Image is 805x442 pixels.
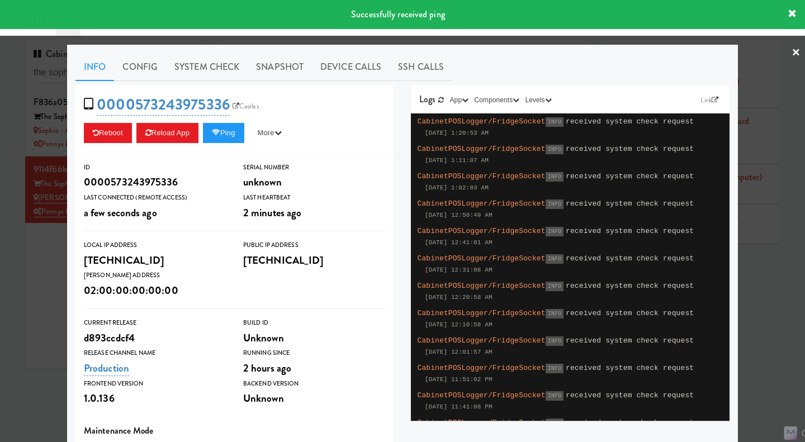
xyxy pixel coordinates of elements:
[418,199,546,208] span: CabinetPOSLogger/FridgeSocket
[425,321,493,328] span: [DATE] 12:10:58 AM
[243,329,386,348] div: Unknown
[84,348,226,359] div: Release Channel Name
[425,184,489,191] span: [DATE] 1:02:03 AM
[546,227,563,236] span: INFO
[243,173,386,192] div: unknown
[114,53,166,81] a: Config
[390,53,452,81] a: SSH Calls
[419,93,435,106] span: Logs
[566,172,694,180] span: received system check request
[566,282,694,290] span: received system check request
[546,145,563,154] span: INFO
[418,227,546,235] span: CabinetPOSLogger/FridgeSocket
[546,309,563,319] span: INFO
[566,145,694,153] span: received system check request
[243,389,386,408] div: Unknown
[84,424,154,437] span: Maintenance Mode
[84,173,226,192] div: 0000573243975336
[566,419,694,427] span: received system check request
[425,130,489,136] span: [DATE] 1:20:53 AM
[425,294,493,301] span: [DATE] 12:20:58 AM
[248,53,312,81] a: Snapshot
[75,53,114,81] a: Info
[84,251,226,270] div: [TECHNICAL_ID]
[546,117,563,127] span: INFO
[243,192,386,203] div: Last Heartbeat
[418,364,546,372] span: CabinetPOSLogger/FridgeSocket
[425,157,489,164] span: [DATE] 1:11:07 AM
[84,378,226,389] div: Frontend Version
[425,212,493,218] span: [DATE] 12:50:49 AM
[84,281,226,300] div: 02:00:00:00:00:00
[84,317,226,329] div: Current Release
[546,336,563,346] span: INFO
[418,336,546,345] span: CabinetPOSLogger/FridgeSocket
[522,94,554,106] button: Levels
[418,419,546,427] span: CabinetPOSLogger/FridgeSocket
[312,53,390,81] a: Device Calls
[418,117,546,126] span: CabinetPOSLogger/FridgeSocket
[243,205,301,220] span: 2 minutes ago
[84,205,157,220] span: a few seconds ago
[136,123,198,143] button: Reload App
[84,389,226,408] div: 1.0.136
[546,419,563,428] span: INFO
[546,172,563,182] span: INFO
[249,123,291,143] button: More
[243,240,386,251] div: Public IP Address
[698,94,721,106] a: Link
[418,172,546,180] span: CabinetPOSLogger/FridgeSocket
[203,123,244,143] button: Ping
[425,403,493,410] span: [DATE] 11:41:08 PM
[84,240,226,251] div: Local IP Address
[418,282,546,290] span: CabinetPOSLogger/FridgeSocket
[546,199,563,209] span: INFO
[546,254,563,264] span: INFO
[243,162,386,173] div: Serial Number
[84,162,226,173] div: ID
[425,267,493,273] span: [DATE] 12:31:08 AM
[425,349,493,355] span: [DATE] 12:01:57 AM
[84,270,226,281] div: [PERSON_NAME] Address
[230,101,262,112] a: Castles
[566,254,694,263] span: received system check request
[97,94,230,116] a: 0000573243975336
[243,378,386,389] div: Backend Version
[546,364,563,373] span: INFO
[546,282,563,291] span: INFO
[425,376,493,383] span: [DATE] 11:51:02 PM
[84,123,132,143] button: Reboot
[566,227,694,235] span: received system check request
[418,145,546,153] span: CabinetPOSLogger/FridgeSocket
[546,391,563,401] span: INFO
[351,8,445,21] span: Successfully received ping
[243,360,291,376] span: 2 hours ago
[447,94,472,106] button: App
[418,309,546,317] span: CabinetPOSLogger/FridgeSocket
[243,251,386,270] div: [TECHNICAL_ID]
[566,391,694,400] span: received system check request
[84,360,129,376] a: Production
[418,391,546,400] span: CabinetPOSLogger/FridgeSocket
[166,53,248,81] a: System Check
[84,329,226,348] div: d893ccdcf4
[566,309,694,317] span: received system check request
[792,36,801,70] a: ×
[566,364,694,372] span: received system check request
[471,94,522,106] button: Components
[425,239,493,246] span: [DATE] 12:41:01 AM
[243,348,386,359] div: Running Since
[566,117,694,126] span: received system check request
[566,199,694,208] span: received system check request
[418,254,546,263] span: CabinetPOSLogger/FridgeSocket
[84,192,226,203] div: Last Connected (Remote Access)
[566,336,694,345] span: received system check request
[243,317,386,329] div: Build Id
